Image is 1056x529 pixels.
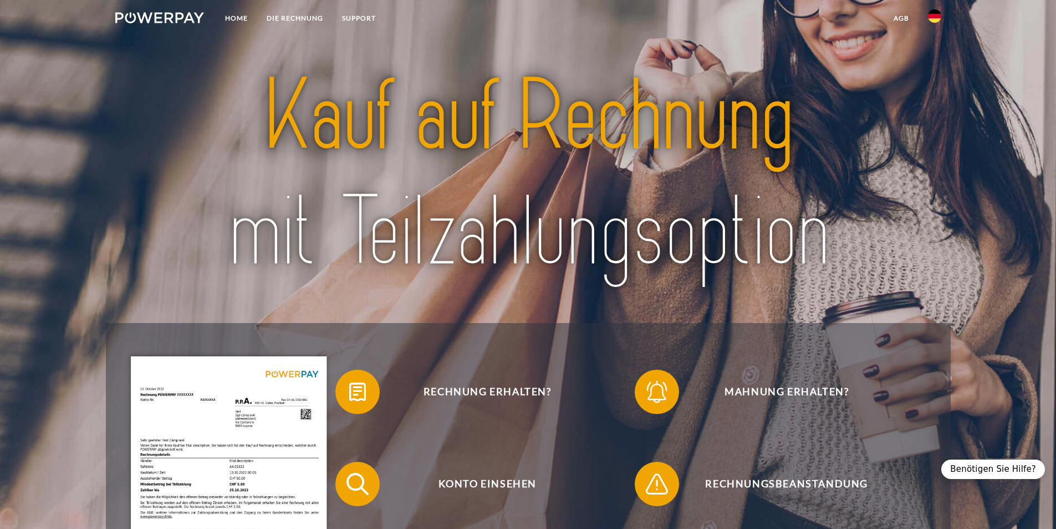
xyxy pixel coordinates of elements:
[635,370,923,414] button: Mahnung erhalten?
[635,462,923,506] button: Rechnungsbeanstandung
[651,370,922,414] span: Mahnung erhalten?
[351,462,623,506] span: Konto einsehen
[344,470,371,498] img: qb_search.svg
[643,378,671,406] img: qb_bell.svg
[651,462,922,506] span: Rechnungsbeanstandung
[115,12,205,23] img: logo-powerpay-white.svg
[333,8,385,28] a: SUPPORT
[156,53,900,296] img: title-powerpay_de.svg
[335,370,624,414] button: Rechnung erhalten?
[335,462,624,506] button: Konto einsehen
[643,470,671,498] img: qb_warning.svg
[344,378,371,406] img: qb_bill.svg
[928,9,941,23] img: de
[941,460,1045,479] div: Benötigen Sie Hilfe?
[216,8,257,28] a: Home
[257,8,333,28] a: DIE RECHNUNG
[351,370,623,414] span: Rechnung erhalten?
[884,8,919,28] a: agb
